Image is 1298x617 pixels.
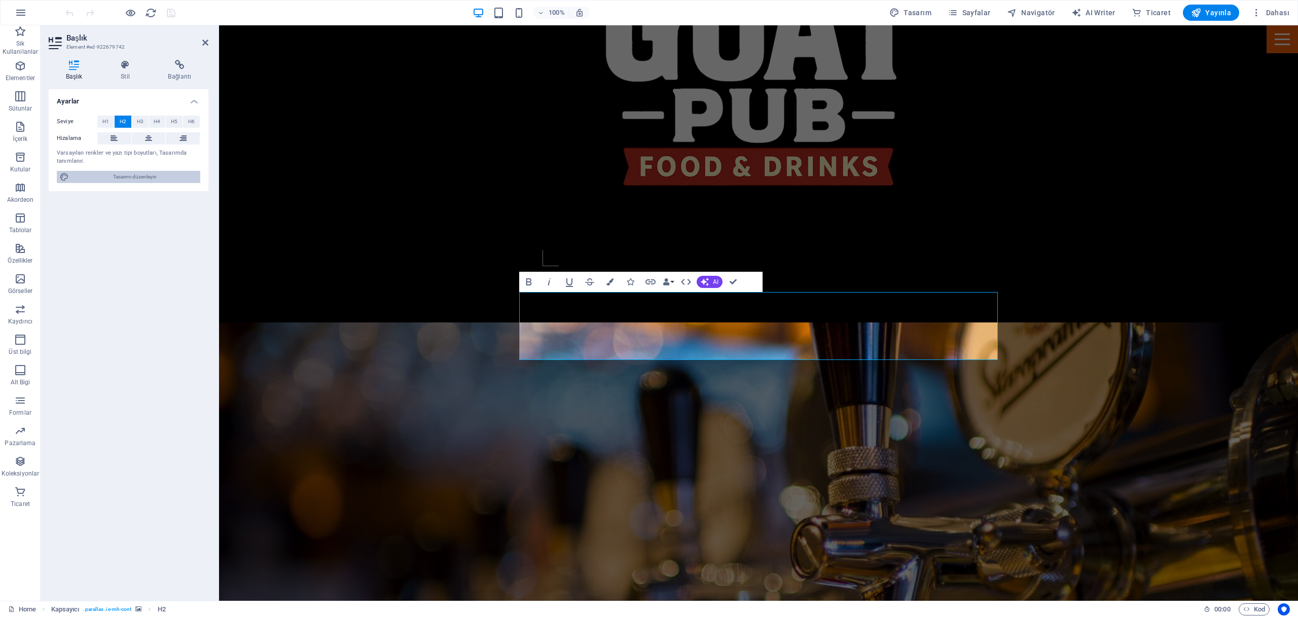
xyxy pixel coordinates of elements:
button: Italic (⌘I) [539,272,559,292]
span: 00 00 [1214,603,1230,615]
span: Dahası [1251,8,1289,18]
button: H1 [97,116,114,128]
h4: Ayarlar [49,89,208,107]
span: Tasarımı düzenleyin [72,171,197,183]
p: Alt Bigi [11,378,30,386]
label: Hizalama [57,132,97,144]
h4: Başlık [49,60,103,81]
button: Strikethrough [580,272,599,292]
span: H6 [188,116,195,128]
i: Sayfayı yeniden yükleyin [145,7,157,19]
span: Tasarım [889,8,931,18]
p: Ticaret [11,500,30,508]
button: 100% [533,7,569,19]
span: Seçmek için tıkla. Düzenlemek için çift tıkla [51,603,80,615]
span: Yayınla [1191,8,1231,18]
p: Görseller [8,287,32,295]
button: H5 [166,116,183,128]
i: Bu element, arka plan içeriyor [135,606,141,612]
button: AI Writer [1067,5,1120,21]
button: Colors [600,272,620,292]
span: H5 [171,116,177,128]
p: Pazarlama [5,439,35,447]
a: Seçimi iptal etmek için tıkla. Sayfaları açmak için çift tıkla [8,603,36,615]
span: Sayfalar [948,8,991,18]
span: H2 [120,116,126,128]
button: Ön izleme modundan çıkıp düzenlemeye devam etmek için buraya tıklayın [124,7,136,19]
span: Ticaret [1132,8,1171,18]
label: Seviye [57,116,97,128]
p: Koleksiyonlar [2,469,39,478]
div: Varsayılan renkler ve yazı tipi boyutları, Tasarımda tanımlanır. [57,149,200,166]
p: Elementler [6,74,35,82]
button: Kod [1239,603,1270,615]
span: : [1221,605,1223,613]
button: H6 [183,116,200,128]
h2: Başlık [66,33,208,43]
h4: Stil [103,60,151,81]
h6: Oturum süresi [1204,603,1231,615]
span: H3 [137,116,143,128]
button: Sayfalar [944,5,995,21]
button: reload [145,7,157,19]
button: Bold (⌘B) [519,272,538,292]
div: Tasarım (Ctrl+Alt+Y) [885,5,935,21]
span: AI [713,279,718,285]
button: H4 [149,116,166,128]
button: Underline (⌘U) [560,272,579,292]
button: HTML [676,272,696,292]
button: Ticaret [1128,5,1175,21]
button: AI [697,276,723,288]
button: Usercentrics [1278,603,1290,615]
p: İçerik [13,135,27,143]
button: Icons [621,272,640,292]
button: Confirm (⌘+⏎) [724,272,743,292]
span: H1 [102,116,109,128]
span: Navigatör [1007,8,1055,18]
button: H2 [115,116,131,128]
p: Tablolar [9,226,32,234]
p: Formlar [9,409,31,417]
button: Link [641,272,660,292]
button: Data Bindings [661,272,675,292]
button: Yayınla [1183,5,1239,21]
h3: Element #ed-922679742 [66,43,188,52]
button: Navigatör [1003,5,1059,21]
button: Dahası [1247,5,1293,21]
span: H4 [154,116,160,128]
p: Özellikler [8,257,32,265]
span: . parallax .ie-mh-cont [83,603,131,615]
p: Sütunlar [9,104,32,113]
p: Kaydırıcı [8,317,32,325]
i: Yeniden boyutlandırmada yakınlaştırma düzeyini seçilen cihaza uyacak şekilde otomatik olarak ayarla. [575,8,584,17]
h6: 100% [549,7,565,19]
span: Seçmek için tıkla. Düzenlemek için çift tıkla [158,603,166,615]
p: Üst bilgi [9,348,31,356]
button: Tasarım [885,5,935,21]
p: Kutular [10,165,31,173]
button: Tasarımı düzenleyin [57,171,200,183]
button: H3 [132,116,149,128]
h4: Bağlantı [151,60,208,81]
span: Kod [1243,603,1265,615]
span: AI Writer [1071,8,1115,18]
p: Akordeon [7,196,34,204]
nav: breadcrumb [51,603,166,615]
